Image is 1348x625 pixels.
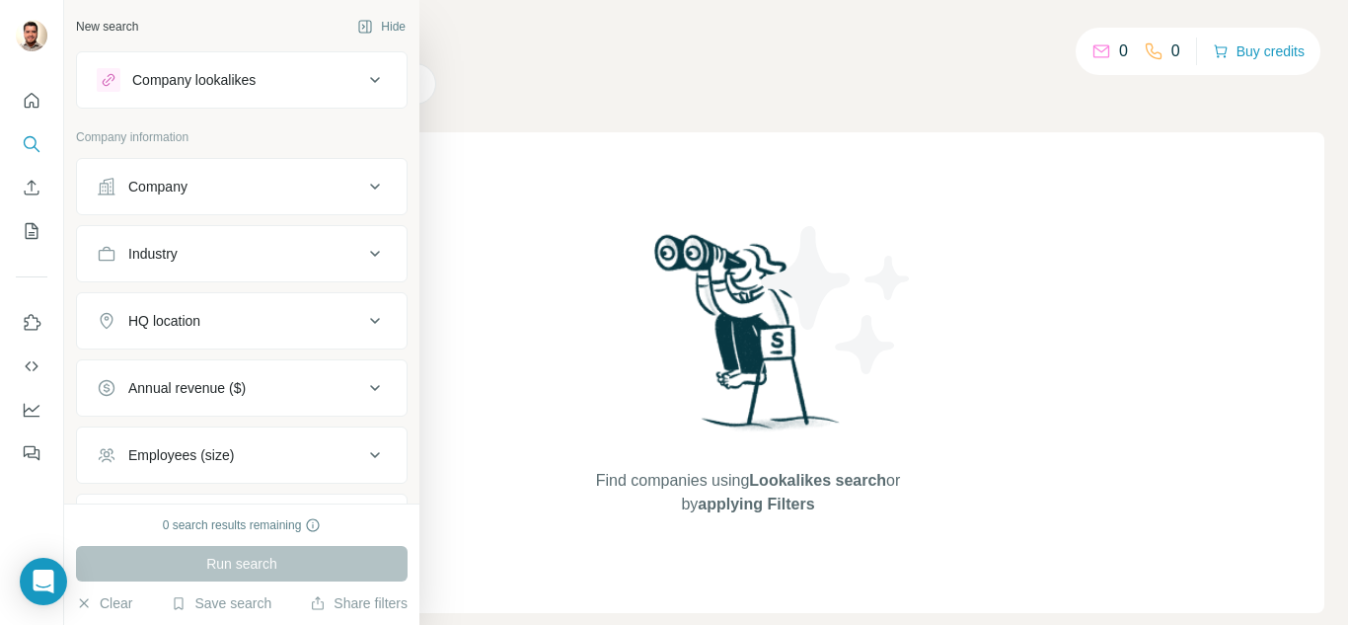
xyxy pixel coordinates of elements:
p: 0 [1119,39,1128,63]
div: 0 search results remaining [163,516,322,534]
button: Use Surfe on LinkedIn [16,305,47,341]
button: Search [16,126,47,162]
img: Avatar [16,20,47,51]
button: Technologies [77,499,407,546]
h4: Search [172,24,1324,51]
img: Surfe Illustration - Stars [748,211,926,389]
p: 0 [1171,39,1180,63]
div: Annual revenue ($) [128,378,246,398]
button: Hide [343,12,419,41]
button: Quick start [16,83,47,118]
button: Use Surfe API [16,349,47,384]
span: applying Filters [698,496,814,512]
span: Find companies using or by [590,469,906,516]
div: Employees (size) [128,445,234,465]
p: Company information [76,128,408,146]
img: Surfe Illustration - Woman searching with binoculars [645,229,851,449]
button: Feedback [16,435,47,471]
div: Company lookalikes [132,70,256,90]
button: Industry [77,230,407,277]
button: My lists [16,213,47,249]
button: Clear [76,593,132,613]
div: Company [128,177,187,196]
div: Industry [128,244,178,264]
button: Save search [171,593,271,613]
button: HQ location [77,297,407,345]
button: Buy credits [1213,38,1305,65]
span: Lookalikes search [749,472,886,489]
button: Annual revenue ($) [77,364,407,412]
button: Enrich CSV [16,170,47,205]
button: Dashboard [16,392,47,428]
button: Share filters [310,593,408,613]
div: HQ location [128,311,200,331]
button: Employees (size) [77,431,407,479]
button: Company [77,163,407,210]
div: Open Intercom Messenger [20,558,67,605]
div: New search [76,18,138,36]
button: Company lookalikes [77,56,407,104]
